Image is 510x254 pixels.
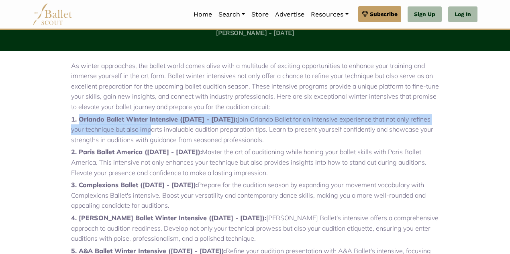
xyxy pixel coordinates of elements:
[308,6,351,23] a: Resources
[71,148,202,156] strong: 2. Paris Ballet America ([DATE] - [DATE]):
[36,29,474,37] h5: [PERSON_NAME] - [DATE]
[215,6,248,23] a: Search
[370,10,398,19] span: Subscribe
[248,6,272,23] a: Store
[71,114,439,145] p: Join Orlando Ballet for an intensive experience that not only refines your technique but also imp...
[71,213,439,244] p: [PERSON_NAME] Ballet's intensive offers a comprehensive approach to audition readiness. Develop n...
[358,6,401,22] a: Subscribe
[71,181,198,189] strong: 3. Complexions Ballet ([DATE] - [DATE]):
[362,10,368,19] img: gem.svg
[448,6,477,23] a: Log In
[71,61,439,112] p: As winter approaches, the ballet world comes alive with a multitude of exciting opportunities to ...
[71,115,237,123] strong: 1. Orlando Ballet Winter Intensive ([DATE] - [DATE]):
[71,214,266,222] strong: 4. [PERSON_NAME] Ballet Winter Intensive ([DATE] - [DATE]):
[408,6,442,23] a: Sign Up
[190,6,215,23] a: Home
[272,6,308,23] a: Advertise
[71,147,439,178] p: Master the art of auditioning while honing your ballet skills with Paris Ballet America. This int...
[71,180,439,211] p: Prepare for the audition season by expanding your movement vocabulary with Complexions Ballet's i...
